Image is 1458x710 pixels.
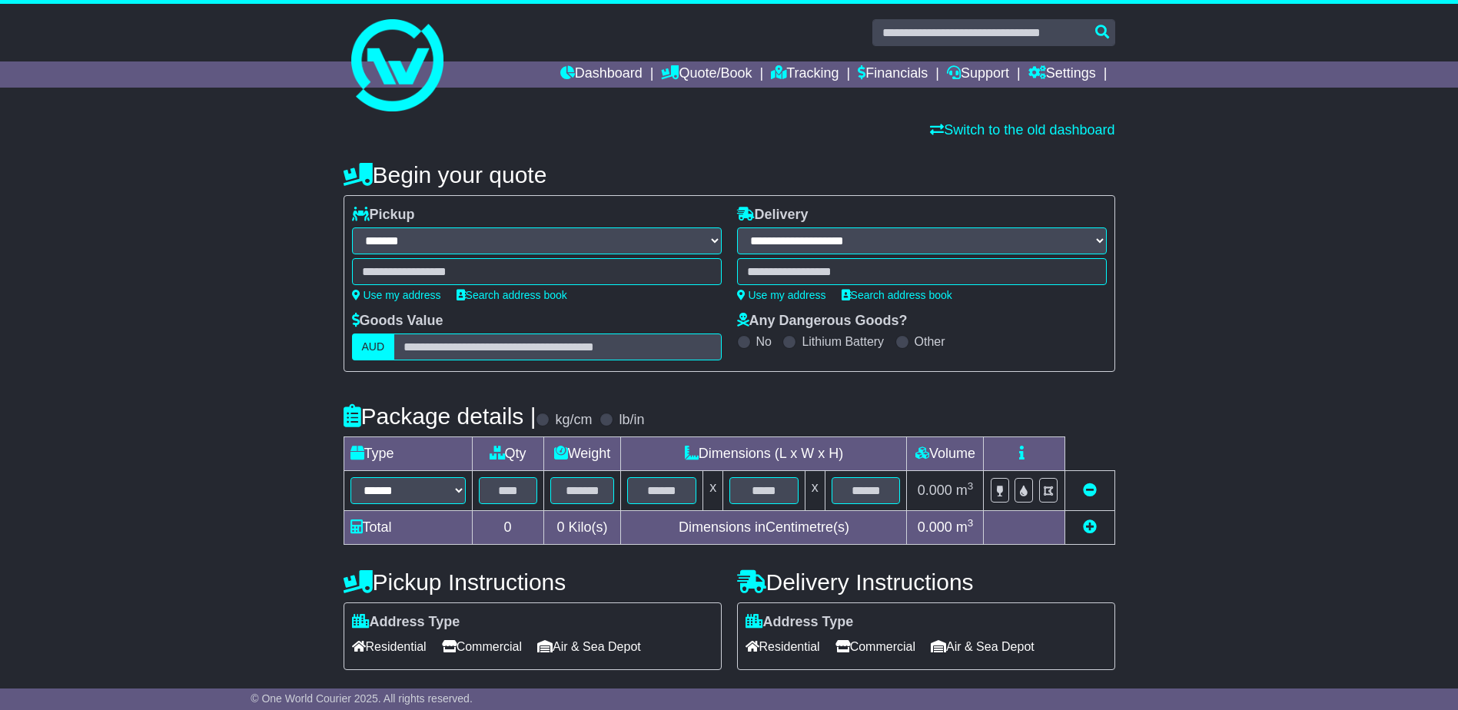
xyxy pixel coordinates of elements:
span: © One World Courier 2025. All rights reserved. [251,692,473,705]
label: Address Type [352,614,460,631]
td: Type [344,437,472,471]
label: Other [915,334,945,349]
h4: Pickup Instructions [344,569,722,595]
td: Total [344,511,472,545]
sup: 3 [968,480,974,492]
label: lb/in [619,412,644,429]
td: Volume [907,437,984,471]
a: Support [947,61,1009,88]
label: Any Dangerous Goods? [737,313,908,330]
sup: 3 [968,517,974,529]
td: Dimensions in Centimetre(s) [621,511,907,545]
span: Residential [746,635,820,659]
span: m [956,519,974,535]
label: Goods Value [352,313,443,330]
h4: Package details | [344,403,536,429]
label: Address Type [746,614,854,631]
label: No [756,334,772,349]
a: Dashboard [560,61,643,88]
td: Qty [472,437,543,471]
a: Financials [858,61,928,88]
a: Settings [1028,61,1096,88]
span: Residential [352,635,427,659]
span: Air & Sea Depot [931,635,1035,659]
label: kg/cm [555,412,592,429]
a: Switch to the old dashboard [930,122,1114,138]
span: 0 [556,519,564,535]
a: Use my address [737,289,826,301]
a: Search address book [842,289,952,301]
h4: Delivery Instructions [737,569,1115,595]
span: m [956,483,974,498]
td: 0 [472,511,543,545]
a: Search address book [457,289,567,301]
td: x [805,471,825,511]
td: Dimensions (L x W x H) [621,437,907,471]
span: Air & Sea Depot [537,635,641,659]
a: Use my address [352,289,441,301]
label: Lithium Battery [802,334,884,349]
a: Tracking [771,61,839,88]
a: Quote/Book [661,61,752,88]
td: x [703,471,723,511]
label: Delivery [737,207,809,224]
label: AUD [352,333,395,360]
span: 0.000 [918,483,952,498]
span: Commercial [835,635,915,659]
label: Pickup [352,207,415,224]
span: 0.000 [918,519,952,535]
span: Commercial [442,635,522,659]
a: Remove this item [1083,483,1097,498]
a: Add new item [1083,519,1097,535]
h4: Begin your quote [344,162,1115,187]
td: Kilo(s) [543,511,621,545]
td: Weight [543,437,621,471]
